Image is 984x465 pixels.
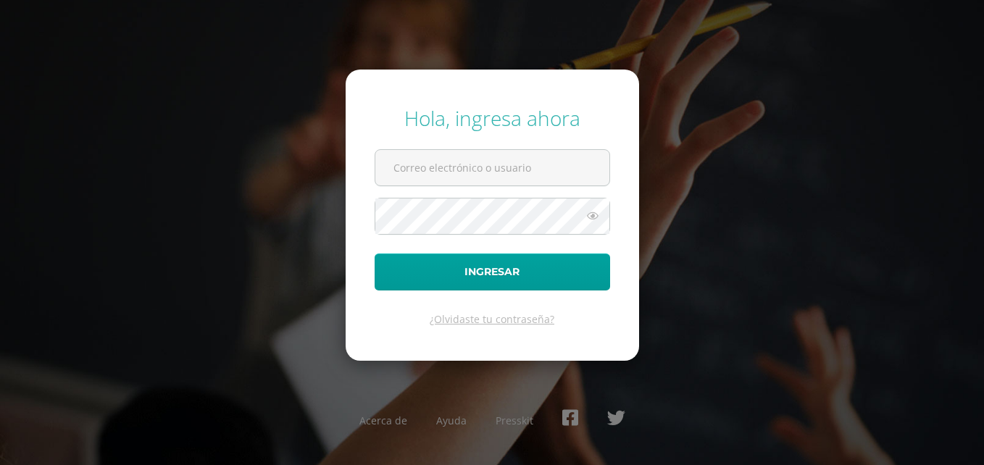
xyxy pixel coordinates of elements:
[375,104,610,132] div: Hola, ingresa ahora
[496,414,533,427] a: Presskit
[375,150,609,185] input: Correo electrónico o usuario
[359,414,407,427] a: Acerca de
[375,254,610,290] button: Ingresar
[436,414,467,427] a: Ayuda
[430,312,554,326] a: ¿Olvidaste tu contraseña?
